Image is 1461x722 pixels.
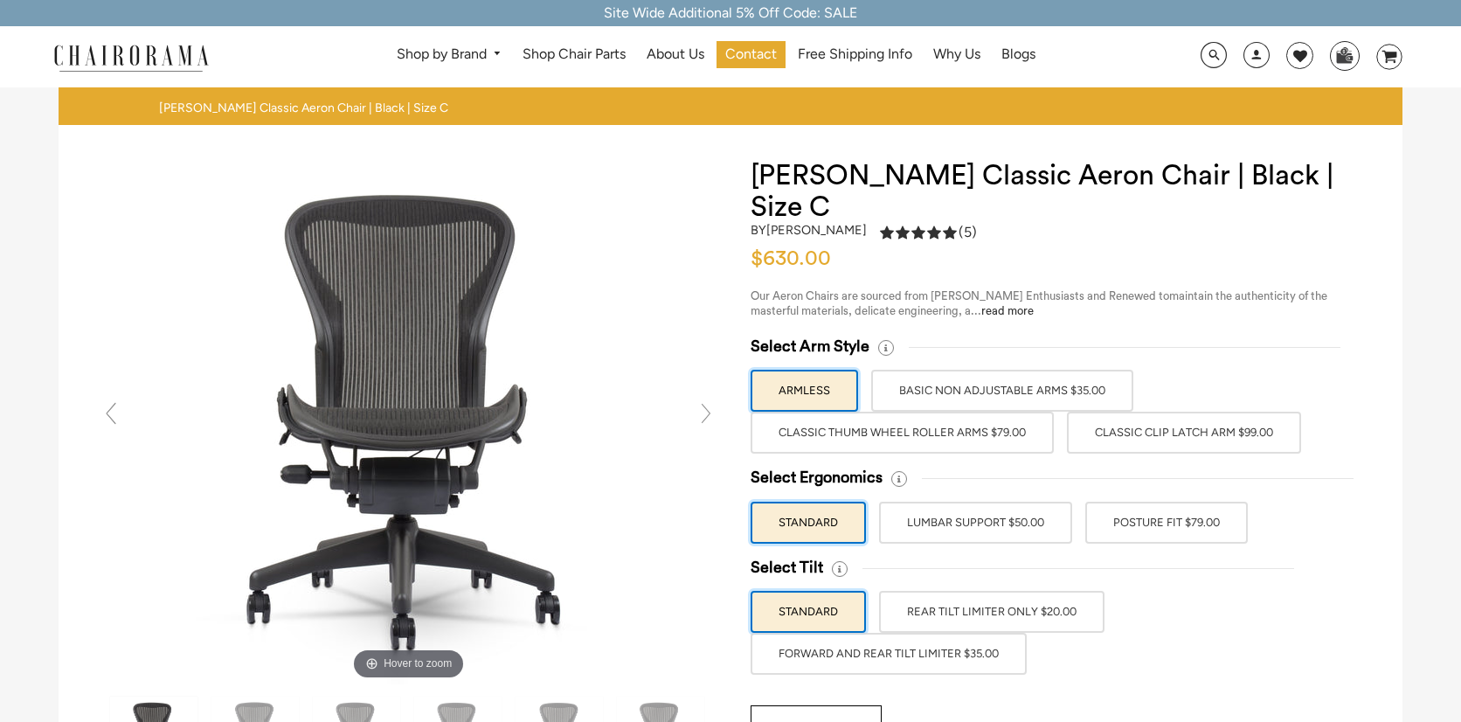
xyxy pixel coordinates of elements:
span: Select Arm Style [751,337,869,357]
label: LUMBAR SUPPORT $50.00 [879,502,1072,544]
label: POSTURE FIT $79.00 [1085,502,1248,544]
img: chairorama [44,42,218,73]
span: About Us [647,45,704,64]
label: REAR TILT LIMITER ONLY $20.00 [879,591,1104,633]
div: 5.0 rating (5 votes) [880,223,977,241]
label: ARMLESS [751,370,858,412]
a: [PERSON_NAME] [766,222,867,238]
a: Shop Chair Parts [514,41,634,68]
span: Why Us [933,45,980,64]
span: [PERSON_NAME] Classic Aeron Chair | Black | Size C [159,101,448,116]
label: FORWARD AND REAR TILT LIMITER $35.00 [751,633,1027,675]
a: Shop by Brand [388,41,511,68]
label: BASIC NON ADJUSTABLE ARMS $35.00 [871,370,1133,412]
label: Classic Clip Latch Arm $99.00 [1067,412,1301,454]
label: Classic Thumb Wheel Roller Arms $79.00 [751,412,1054,454]
span: $630.00 [751,248,831,269]
label: STANDARD [751,502,866,544]
a: Why Us [924,41,989,68]
span: Select Ergonomics [751,468,883,488]
label: STANDARD [751,591,866,633]
a: Blogs [993,41,1044,68]
span: Shop Chair Parts [523,45,626,64]
h2: by [751,223,867,238]
a: About Us [638,41,713,68]
span: Select Tilt [751,558,823,578]
a: Free Shipping Info [789,41,921,68]
a: 5.0 rating (5 votes) [880,223,977,246]
a: read more [981,305,1034,316]
span: (5) [959,224,977,242]
h1: [PERSON_NAME] Classic Aeron Chair | Black | Size C [751,160,1368,223]
a: Herman Miller Classic Aeron Chair | Black | Size C - chairoramaHover to zoom [147,413,671,429]
span: Contact [725,45,777,64]
img: WhatsApp_Image_2024-07-12_at_16.23.01.webp [1331,42,1358,68]
span: Blogs [1001,45,1035,64]
nav: breadcrumbs [159,101,454,116]
img: Herman Miller Classic Aeron Chair | Black | Size C - chairorama [147,160,671,684]
span: Our Aeron Chairs are sourced from [PERSON_NAME] Enthusiasts and Renewed to [751,290,1169,302]
nav: DesktopNavigation [293,41,1139,73]
span: Free Shipping Info [798,45,912,64]
a: Contact [717,41,786,68]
